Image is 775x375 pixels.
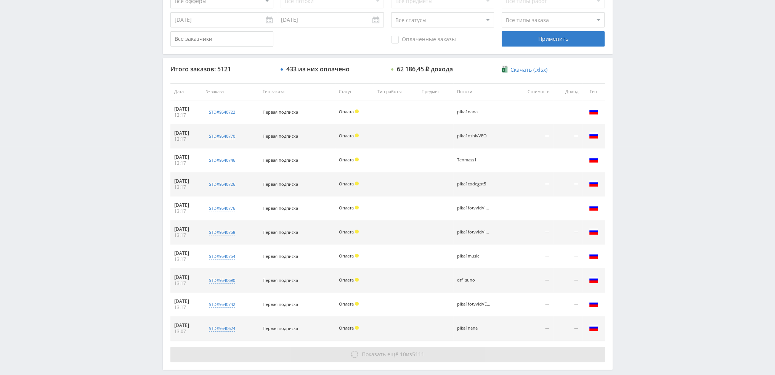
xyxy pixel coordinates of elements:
div: std#9540722 [209,109,235,115]
div: std#9540754 [209,253,235,259]
button: Показать ещё 10из5111 [170,347,605,362]
span: Первая подписка [263,157,298,163]
div: [DATE] [174,250,198,256]
span: Холд [355,182,359,185]
th: Потоки [453,83,512,100]
span: Холд [355,109,359,113]
div: pika1fotvvidVEO3 [457,302,491,307]
td: — [512,220,553,245]
div: 13:17 [174,208,198,214]
td: — [553,245,582,269]
td: — [512,196,553,220]
img: rus.png [589,275,598,284]
div: pika1music [457,254,491,259]
div: 62 186,45 ₽ дохода [397,66,453,72]
span: Оплаченные заказы [391,36,456,43]
span: Скачать (.xlsx) [510,67,547,73]
img: rus.png [589,131,598,140]
div: 13:17 [174,280,198,286]
div: [DATE] [174,322,198,328]
div: std#9540726 [209,181,235,187]
td: — [553,172,582,196]
div: 13:17 [174,232,198,238]
div: std#9540776 [209,205,235,211]
img: rus.png [589,227,598,236]
td: — [553,100,582,124]
td: — [512,293,553,317]
div: [DATE] [174,274,198,280]
img: xlsx [502,66,508,73]
th: Тип работы [374,83,418,100]
td: — [512,124,553,148]
div: pika1codegpt5 [457,182,491,187]
div: std#9540624 [209,325,235,332]
span: Оплата [339,301,354,307]
div: [DATE] [174,154,198,160]
td: — [512,100,553,124]
img: rus.png [589,299,598,308]
td: — [553,148,582,172]
div: 13:17 [174,184,198,190]
div: dtf1suno [457,278,491,283]
span: Оплата [339,109,354,114]
th: № заказа [202,83,259,100]
span: Первая подписка [263,205,298,211]
span: Холд [355,158,359,161]
div: std#9540770 [209,133,235,139]
img: rus.png [589,251,598,260]
div: pika1fotvvidVIDGEN [457,206,491,211]
div: 433 из них оплачено [286,66,350,72]
td: — [553,317,582,341]
div: [DATE] [174,130,198,136]
span: Первая подписка [263,181,298,187]
span: Первая подписка [263,277,298,283]
span: Показать ещё [362,351,398,358]
span: Оплата [339,229,354,235]
span: Оплата [339,253,354,259]
span: из [362,351,424,358]
span: Холд [355,302,359,306]
div: [DATE] [174,178,198,184]
td: — [553,293,582,317]
span: Оплата [339,205,354,211]
span: Холд [355,230,359,233]
th: Предмет [418,83,453,100]
span: Оплата [339,157,354,163]
img: rus.png [589,155,598,164]
div: pika1ozhivVEO [457,134,491,138]
span: 5111 [412,351,424,358]
span: Первая подписка [263,253,298,259]
div: std#9540758 [209,229,235,235]
div: [DATE] [174,106,198,112]
img: rus.png [589,107,598,116]
td: — [512,172,553,196]
span: Оплата [339,181,354,187]
td: — [553,220,582,245]
div: 13:17 [174,304,198,311]
span: Первая подписка [263,229,298,235]
span: Первая подписка [263,325,298,331]
span: Оплата [339,133,354,138]
span: Первая подписка [263,301,298,307]
td: — [553,269,582,293]
th: Статус [335,83,374,100]
img: rus.png [589,323,598,332]
div: pika1fotvvidVIDGEN [457,230,491,235]
div: std#9540690 [209,277,235,283]
div: 13:17 [174,136,198,142]
td: — [553,196,582,220]
th: Гео [582,83,605,100]
input: Все заказчики [170,31,273,47]
div: std#9540742 [209,301,235,307]
th: Стоимость [512,83,553,100]
div: pika1nana [457,109,491,114]
div: 13:17 [174,160,198,166]
span: Холд [355,254,359,258]
th: Тип заказа [259,83,335,100]
span: Первая подписка [263,109,298,115]
th: Доход [553,83,582,100]
div: Tenmass1 [457,158,491,163]
div: pika1nana [457,326,491,331]
div: 13:17 [174,112,198,118]
div: std#9540746 [209,157,235,163]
